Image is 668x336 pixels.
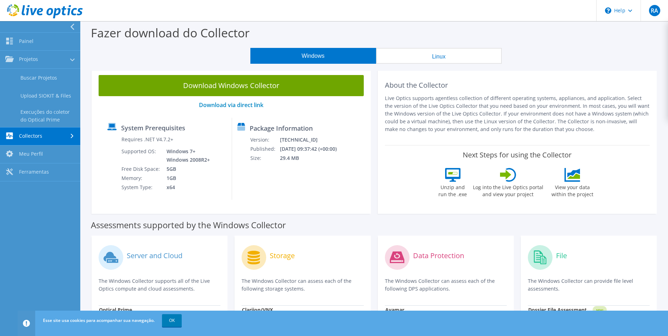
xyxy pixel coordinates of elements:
label: Next Steps for using the Collector [463,151,572,159]
a: Download Windows Collector [99,75,364,96]
button: Windows [250,48,376,64]
h2: About the Collector [385,81,650,89]
strong: Dossier File Assessment [528,306,587,313]
p: Live Optics supports agentless collection of different operating systems, appliances, and applica... [385,94,650,133]
td: 5GB [161,164,211,174]
a: OK [162,314,182,327]
strong: Avamar [385,306,404,313]
p: The Windows Collector can assess each of the following storage systems. [242,277,363,293]
td: System Type: [121,183,161,192]
label: Data Protection [413,252,464,259]
p: The Windows Collector can provide file level assessments. [528,277,650,293]
span: RA [649,5,660,16]
td: x64 [161,183,211,192]
tspan: NEW! [596,308,603,312]
label: View your data within the project [547,182,598,198]
td: Free Disk Space: [121,164,161,174]
td: [DATE] 09:37:42 (+00:00) [280,144,346,154]
label: Assessments supported by the Windows Collector [91,222,286,229]
label: Requires .NET V4.7.2+ [121,136,173,143]
label: Package Information [250,125,313,132]
svg: \n [605,7,611,14]
td: Memory: [121,174,161,183]
td: Version: [250,135,280,144]
td: [TECHNICAL_ID] [280,135,346,144]
td: 29.4 MB [280,154,346,163]
td: 1GB [161,174,211,183]
label: Log into the Live Optics portal and view your project [473,182,544,198]
p: The Windows Collector can assess each of the following DPS applications. [385,277,507,293]
label: File [556,252,567,259]
strong: Optical Prime [99,306,132,313]
label: Fazer download do Collector [91,25,250,41]
button: Linux [376,48,502,64]
label: Server and Cloud [127,252,182,259]
td: Published: [250,144,280,154]
td: Windows 7+ Windows 2008R2+ [161,147,211,164]
label: System Prerequisites [121,124,185,131]
label: Unzip and run the .exe [437,182,469,198]
a: Download via direct link [199,101,263,109]
strong: Clariion/VNX [242,306,273,313]
p: The Windows Collector supports all of the Live Optics compute and cloud assessments. [99,277,220,293]
label: Storage [270,252,295,259]
span: Esse site usa cookies para acompanhar sua navegação. [43,317,155,323]
td: Size: [250,154,280,163]
td: Supported OS: [121,147,161,164]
